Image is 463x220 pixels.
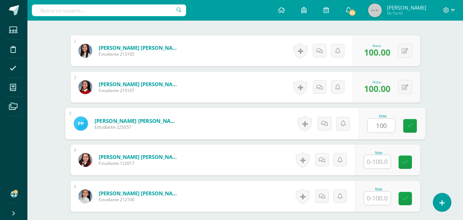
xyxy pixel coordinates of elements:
[364,151,394,155] div: Nota
[367,119,395,132] input: 0-100.0
[364,187,394,191] div: Nota
[387,10,426,16] span: Mi Perfil
[99,190,181,197] a: [PERSON_NAME] [PERSON_NAME]
[32,4,186,16] input: Busca un usuario...
[387,4,426,11] span: [PERSON_NAME]
[364,83,390,94] span: 100.00
[99,153,181,160] a: [PERSON_NAME] [PERSON_NAME]
[349,9,356,16] span: 44
[74,116,88,130] img: 32c6402cedc8957422c4ec19254bd177.png
[78,189,92,203] img: f2c182dc0022f24d5e01b26bfe08a1cf.png
[364,80,390,84] div: Nota:
[78,80,92,94] img: 2c78cd254481c45c21d784d531424376.png
[364,192,391,205] input: 0-100.0
[99,44,181,51] a: [PERSON_NAME] [PERSON_NAME]
[99,81,181,88] a: [PERSON_NAME] [PERSON_NAME]
[367,114,398,118] div: Nota
[99,51,181,57] span: Estudiante 213165
[368,3,382,17] img: 45x45
[364,155,391,169] input: 0-100.0
[94,117,179,124] a: [PERSON_NAME] [PERSON_NAME]
[99,197,181,202] span: Estudiante 212100
[78,153,92,167] img: 97fa0a58d1d81487070e45a09f5a5bca.png
[99,88,181,93] span: Estudiante 219107
[78,44,92,58] img: b5ab6a50d76d584404a2368d81ddee45.png
[364,43,390,48] div: Nota:
[364,46,390,58] span: 100.00
[94,124,179,130] span: Estudiante 225057
[99,160,181,166] span: Estudiante 122017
